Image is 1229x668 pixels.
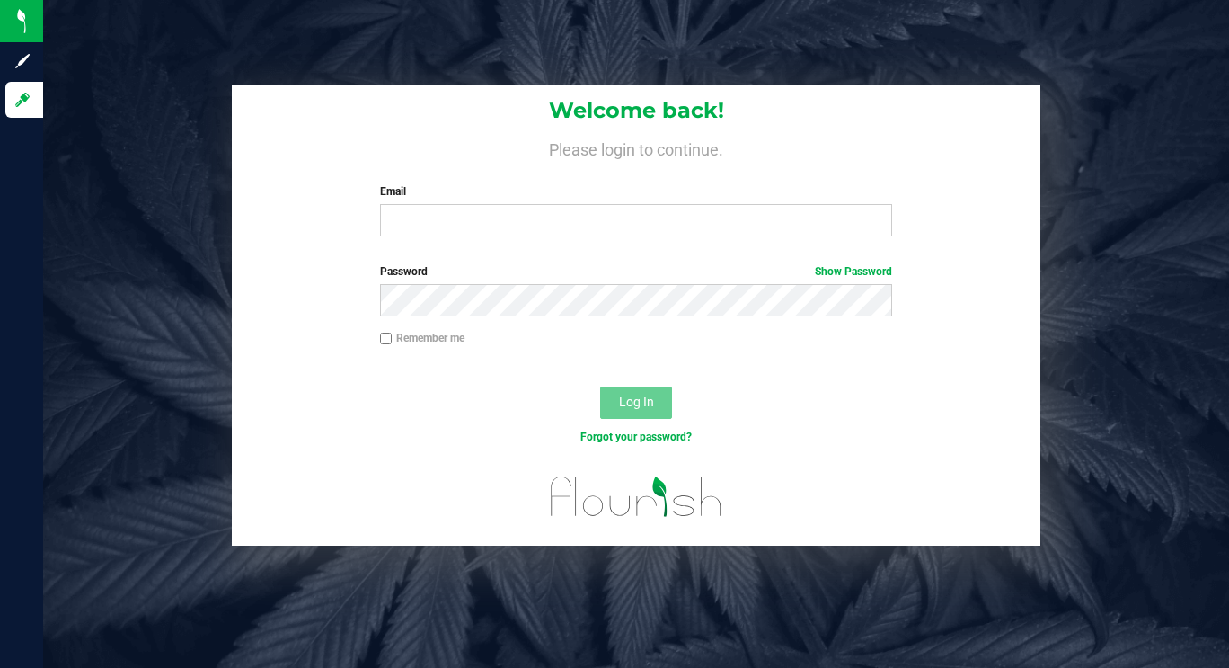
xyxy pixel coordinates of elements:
a: Show Password [815,265,892,278]
span: Log In [619,395,654,409]
span: Password [380,265,428,278]
img: flourish_logo.svg [535,464,738,529]
label: Remember me [380,330,464,346]
h4: Please login to continue. [232,137,1040,158]
input: Remember me [380,333,393,345]
inline-svg: Log in [13,91,31,109]
h1: Welcome back! [232,99,1040,122]
a: Forgot your password? [580,431,692,443]
label: Email [380,183,892,200]
button: Log In [600,387,672,419]
inline-svg: Sign up [13,52,31,70]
